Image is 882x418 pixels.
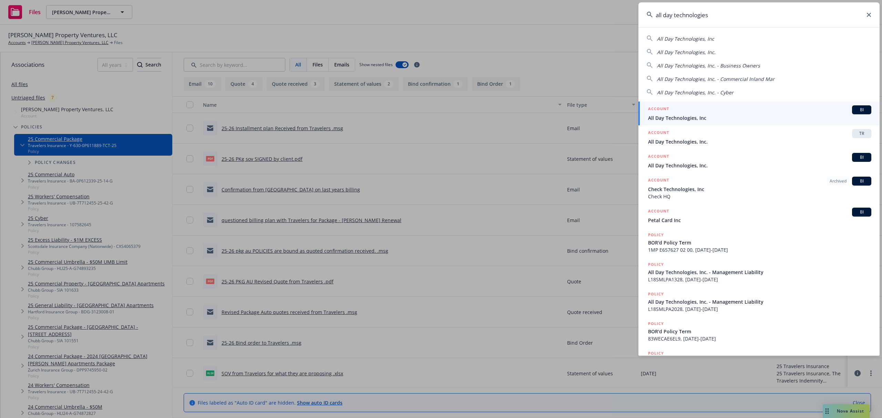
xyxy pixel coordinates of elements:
span: BI [855,178,869,184]
h5: POLICY [648,350,664,357]
span: All Day Technologies, Inc [648,114,871,122]
span: All Day Technologies, Inc [657,35,714,42]
span: Check Technologies, Inc [648,186,871,193]
h5: ACCOUNT [648,153,669,161]
span: L18SMLPA2028, [DATE]-[DATE] [648,305,871,313]
h5: ACCOUNT [648,129,669,137]
span: All Day Technologies, Inc. - Management Liability [648,298,871,305]
span: All Day Technologies, Inc. - Commercial Inland Mar [657,76,775,82]
span: BOR'd Policy Term [648,328,871,335]
h5: POLICY [648,291,664,297]
span: L18SMLPA1328, [DATE]-[DATE] [648,276,871,283]
h5: ACCOUNT [648,105,669,114]
h5: POLICY [648,261,664,268]
a: POLICYBOR'd Policy Term83WECAE6EL9, [DATE]-[DATE] [638,316,880,346]
a: POLICYAll Day Technologies, Inc. - Management LiabilityL18SMLPA1328, [DATE]-[DATE] [638,257,880,287]
a: ACCOUNTTRAll Day Technologies, Inc. [638,125,880,149]
span: BI [855,209,869,215]
span: Petal Card Inc [648,217,871,224]
span: All Day Technologies, Inc. [648,138,871,145]
a: POLICYBOR'd Policy Term1MP E657627 02 00, [DATE]-[DATE] [638,228,880,257]
input: Search... [638,2,880,27]
h5: POLICY [648,231,664,238]
span: All Day Technologies, Inc. - Management Liability [648,269,871,276]
h5: POLICY [648,320,664,327]
span: 83WECAE6EL9, [DATE]-[DATE] [648,335,871,342]
a: ACCOUNTBIAll Day Technologies, Inc. [638,149,880,173]
span: All Day Technologies, Inc. - Business Owners [657,62,760,69]
span: All Day Technologies, Inc. [657,49,716,55]
span: BI [855,107,869,113]
a: ACCOUNTBIPetal Card Inc [638,204,880,228]
span: All Day Technologies, Inc. - Cyber [657,89,734,96]
span: Archived [830,178,847,184]
span: Check HQ [648,193,871,200]
a: ACCOUNTArchivedBICheck Technologies, IncCheck HQ [638,173,880,204]
span: TR [855,130,869,137]
span: BI [855,154,869,160]
h5: ACCOUNT [648,177,669,185]
a: POLICY [638,346,880,376]
span: All Day Technologies, Inc. [648,162,871,169]
a: POLICYAll Day Technologies, Inc. - Management LiabilityL18SMLPA2028, [DATE]-[DATE] [638,287,880,316]
span: 1MP E657627 02 00, [DATE]-[DATE] [648,246,871,253]
a: ACCOUNTBIAll Day Technologies, Inc [638,102,880,125]
h5: ACCOUNT [648,208,669,216]
span: BOR'd Policy Term [648,239,871,246]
